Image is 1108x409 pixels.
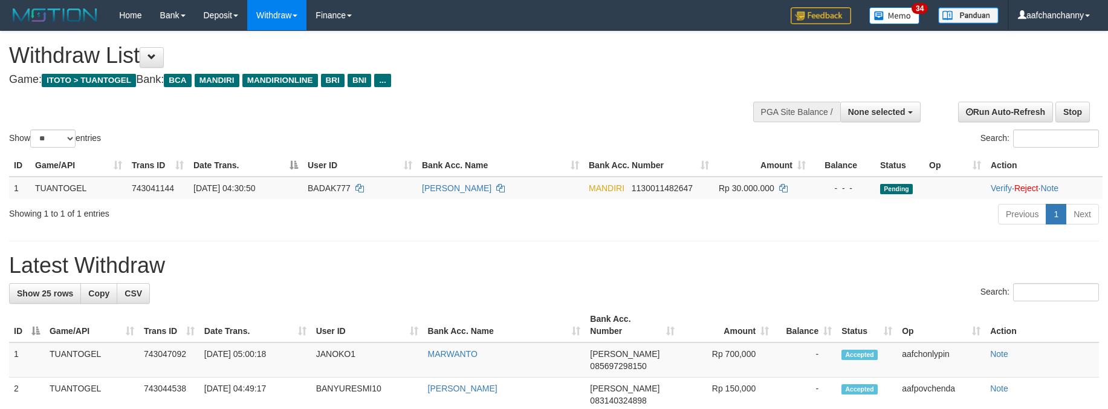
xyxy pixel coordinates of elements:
th: Trans ID: activate to sort column ascending [139,308,199,342]
td: 1 [9,177,30,199]
th: Status [875,154,924,177]
th: ID: activate to sort column descending [9,308,45,342]
div: - - - [815,182,870,194]
th: Trans ID: activate to sort column ascending [127,154,189,177]
h1: Withdraw List [9,44,727,68]
span: Copy 1130011482647 to clipboard [632,183,693,193]
a: 1 [1046,204,1066,224]
input: Search: [1013,129,1099,148]
a: Previous [998,204,1046,224]
div: Showing 1 to 1 of 1 entries [9,203,453,220]
span: 743041144 [132,183,174,193]
th: Amount: activate to sort column ascending [679,308,774,342]
th: Op: activate to sort column ascending [897,308,985,342]
span: Accepted [841,350,878,360]
td: TUANTOGEL [30,177,127,199]
button: None selected [840,102,921,122]
span: Copy 085697298150 to clipboard [590,361,646,371]
span: Pending [880,184,913,194]
td: aafchonlypin [897,342,985,378]
a: Next [1066,204,1099,224]
td: · · [986,177,1103,199]
th: User ID: activate to sort column ascending [311,308,423,342]
a: Note [1040,183,1058,193]
th: Action [986,154,1103,177]
span: [PERSON_NAME] [590,384,659,393]
th: Game/API: activate to sort column ascending [30,154,127,177]
span: BADAK777 [308,183,351,193]
a: Verify [991,183,1012,193]
span: ITOTO > TUANTOGEL [42,74,136,87]
span: MANDIRI [195,74,239,87]
th: ID [9,154,30,177]
label: Search: [980,283,1099,301]
th: Bank Acc. Name: activate to sort column ascending [417,154,584,177]
span: None selected [848,107,906,117]
td: JANOKO1 [311,342,423,378]
td: [DATE] 05:00:18 [199,342,311,378]
th: Date Trans.: activate to sort column ascending [199,308,311,342]
a: MARWANTO [428,349,478,359]
h1: Latest Withdraw [9,254,1099,278]
td: 1 [9,342,45,378]
a: Copy [80,283,117,304]
label: Show entries [9,129,101,148]
a: Stop [1055,102,1090,122]
th: Status: activate to sort column ascending [837,308,897,342]
span: Copy [88,289,109,298]
td: TUANTOGEL [45,342,139,378]
span: ... [374,74,390,87]
span: [DATE] 04:30:50 [193,183,255,193]
span: [PERSON_NAME] [590,349,659,359]
span: MANDIRI [589,183,624,193]
th: Bank Acc. Number: activate to sort column ascending [584,154,714,177]
a: Show 25 rows [9,283,81,304]
span: BCA [164,74,191,87]
th: Date Trans.: activate to sort column descending [189,154,303,177]
th: Balance: activate to sort column ascending [774,308,837,342]
a: Note [990,349,1008,359]
a: Note [990,384,1008,393]
span: 34 [912,3,928,14]
th: Bank Acc. Name: activate to sort column ascending [423,308,586,342]
th: Action [985,308,1099,342]
td: Rp 700,000 [679,342,774,378]
img: Button%20Memo.svg [869,7,920,24]
a: Reject [1014,183,1038,193]
th: Bank Acc. Number: activate to sort column ascending [585,308,679,342]
th: User ID: activate to sort column ascending [303,154,417,177]
span: CSV [125,289,142,298]
a: [PERSON_NAME] [428,384,497,393]
span: Show 25 rows [17,289,73,298]
span: BNI [348,74,371,87]
th: Game/API: activate to sort column ascending [45,308,139,342]
span: Accepted [841,384,878,394]
span: Rp 30.000.000 [719,183,774,193]
span: Copy 083140324898 to clipboard [590,396,646,405]
th: Balance [811,154,875,177]
td: 743047092 [139,342,199,378]
span: MANDIRIONLINE [242,74,318,87]
img: MOTION_logo.png [9,6,101,24]
a: Run Auto-Refresh [958,102,1053,122]
label: Search: [980,129,1099,148]
a: [PERSON_NAME] [422,183,491,193]
th: Amount: activate to sort column ascending [714,154,811,177]
span: BRI [321,74,345,87]
img: panduan.png [938,7,999,24]
td: - [774,342,837,378]
select: Showentries [30,129,76,148]
img: Feedback.jpg [791,7,851,24]
h4: Game: Bank: [9,74,727,86]
input: Search: [1013,283,1099,301]
div: PGA Site Balance / [753,102,840,122]
a: CSV [117,283,150,304]
th: Op: activate to sort column ascending [924,154,986,177]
